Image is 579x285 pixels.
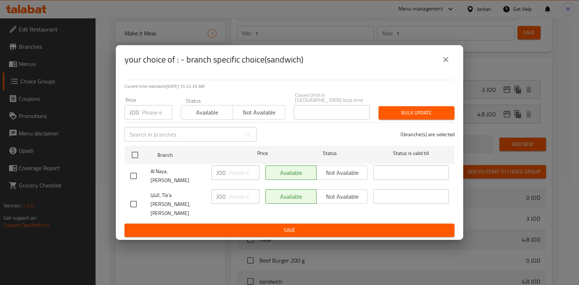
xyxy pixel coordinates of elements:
[216,168,226,177] p: JOD
[292,149,368,158] span: Status
[142,105,172,120] input: Please enter price
[124,54,303,65] h2: your choice of : - branch specific choice(sandwich)
[401,131,455,138] p: 0 branche(s) are selected
[151,191,206,218] span: النايا, Tla`a [PERSON_NAME],[PERSON_NAME]
[184,107,230,118] span: Available
[181,105,233,120] button: Available
[236,107,282,118] span: Not available
[437,51,455,68] button: close
[124,224,455,237] button: Save
[157,151,233,160] span: Branch
[373,149,449,158] span: Status is valid till
[233,105,285,120] button: Not available
[151,167,206,185] span: Al Naya, [PERSON_NAME]
[130,226,449,235] span: Save
[384,108,449,117] span: Bulk update
[124,83,455,90] p: Current time in Jordan is [DATE] 10:22:33 AM
[238,149,287,158] span: Price
[130,108,139,117] p: JOD
[216,192,226,201] p: JOD
[124,127,240,142] input: Search in branches
[229,165,259,180] input: Please enter price
[379,106,455,120] button: Bulk update
[229,189,259,204] input: Please enter price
